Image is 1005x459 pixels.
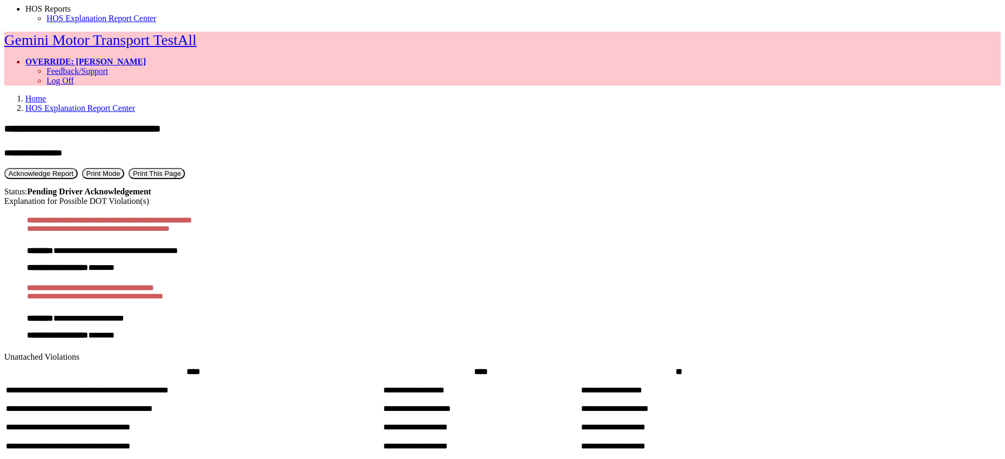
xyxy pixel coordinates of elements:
[4,187,1001,196] div: Status:
[4,168,78,179] button: Acknowledge Receipt
[25,57,146,66] a: OVERRIDE: [PERSON_NAME]
[25,4,71,13] a: HOS Reports
[27,187,151,196] strong: Pending Driver Acknowledgement
[47,14,156,23] a: HOS Explanation Report Center
[47,76,74,85] a: Log Off
[4,32,197,48] a: Gemini Motor Transport TestAll
[47,67,108,76] a: Feedback/Support
[25,94,46,103] a: Home
[25,104,135,113] a: HOS Explanation Report Center
[4,196,1001,206] div: Explanation for Possible DOT Violation(s)
[4,352,1001,362] div: Unattached Violations
[82,168,124,179] button: Print Mode
[128,168,185,179] button: Print This Page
